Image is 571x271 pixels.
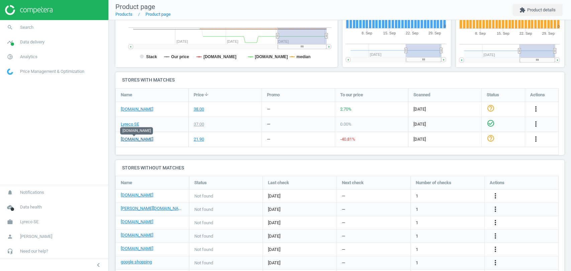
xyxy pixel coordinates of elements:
span: Not found [194,247,213,253]
span: Price [194,92,204,98]
span: Price Management & Optimization [20,69,84,75]
i: pie_chart_outlined [4,50,16,63]
button: more_vert [491,219,499,227]
img: ajHJNr6hYgQAAAAASUVORK5CYII= [5,5,53,15]
span: Need our help? [20,248,48,254]
span: To our price [340,92,363,98]
span: Next check [342,180,364,186]
span: [PERSON_NAME] [20,234,52,240]
span: 0.00 % [340,122,352,127]
span: Name [121,92,132,98]
span: Promo [267,92,280,98]
div: — [267,136,270,142]
span: 1 [416,193,418,199]
span: Data delivery [20,39,44,45]
span: — [342,247,345,253]
button: extensionProduct details [512,4,563,16]
a: Lyreco SE [121,121,139,127]
a: [PERSON_NAME][DOMAIN_NAME] [121,206,184,212]
i: extension [519,7,526,13]
span: [DATE] [413,106,476,112]
span: Not found [194,193,213,199]
div: 37.00 [194,121,204,127]
tspan: Stack [146,54,157,59]
span: 1 [416,207,418,213]
i: more_vert [491,219,499,227]
a: [DOMAIN_NAME] [121,246,153,252]
span: Data health [20,204,42,210]
div: 21.90 [194,136,204,142]
div: — [267,106,270,112]
tspan: median [296,54,310,59]
button: more_vert [491,259,499,267]
i: chevron_left [94,261,102,269]
span: Not found [194,260,213,266]
button: more_vert [491,205,499,214]
i: arrow_downward [204,92,209,97]
span: 1 [416,233,418,239]
span: [DATE] [268,260,331,266]
div: — [267,121,270,127]
span: Last check [268,180,289,186]
span: — [342,220,345,226]
span: Analytics [20,54,37,60]
span: Status [194,180,207,186]
i: more_vert [532,105,540,113]
text: 0 [558,24,560,28]
button: more_vert [491,245,499,254]
span: -40.81 % [340,137,355,142]
span: Product page [115,3,155,11]
tspan: 29. Sep [429,31,441,35]
span: — [342,233,345,239]
span: [DATE] [268,193,331,199]
span: Actions [530,92,545,98]
i: check_circle_outline [487,119,495,127]
a: [DOMAIN_NAME] [121,106,153,112]
i: work [4,216,16,228]
tspan: 8. Sep [362,31,372,35]
div: 38.00 [194,106,204,112]
i: more_vert [491,259,499,267]
button: more_vert [491,232,499,241]
h4: Stores with matches [115,72,564,88]
i: headset_mic [4,245,16,258]
a: [DOMAIN_NAME] [121,232,153,238]
span: 1 [416,247,418,253]
span: — [342,193,345,199]
i: more_vert [532,120,540,128]
span: [DATE] [413,136,476,142]
button: more_vert [532,120,540,129]
div: [DOMAIN_NAME] [120,127,153,134]
span: Not found [194,233,213,239]
i: help_outline [487,134,495,142]
span: Scanned [413,92,430,98]
a: Products [115,12,132,17]
i: more_vert [532,135,540,143]
span: Not found [194,207,213,213]
i: timeline [4,36,16,48]
span: Actions [490,180,504,186]
span: Name [121,180,132,186]
span: [DATE] [413,121,476,127]
button: more_vert [532,135,540,144]
span: 1 [416,220,418,226]
tspan: [DOMAIN_NAME] [255,54,288,59]
tspan: 22. Sep [406,31,418,35]
tspan: 8. Sep [475,31,486,35]
button: chevron_left [90,261,107,269]
span: 2.70 % [340,107,352,112]
i: more_vert [491,192,499,200]
a: Product page [146,12,171,17]
tspan: Our price [171,54,189,59]
img: wGWNvw8QSZomAAAAABJRU5ErkJggg== [7,69,13,75]
span: Number of checks [416,180,451,186]
i: cloud_done [4,201,16,214]
span: Notifications [20,189,44,195]
span: [DATE] [268,233,331,239]
span: [DATE] [268,220,331,226]
i: search [4,21,16,34]
i: help_outline [487,104,495,112]
button: more_vert [491,192,499,200]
